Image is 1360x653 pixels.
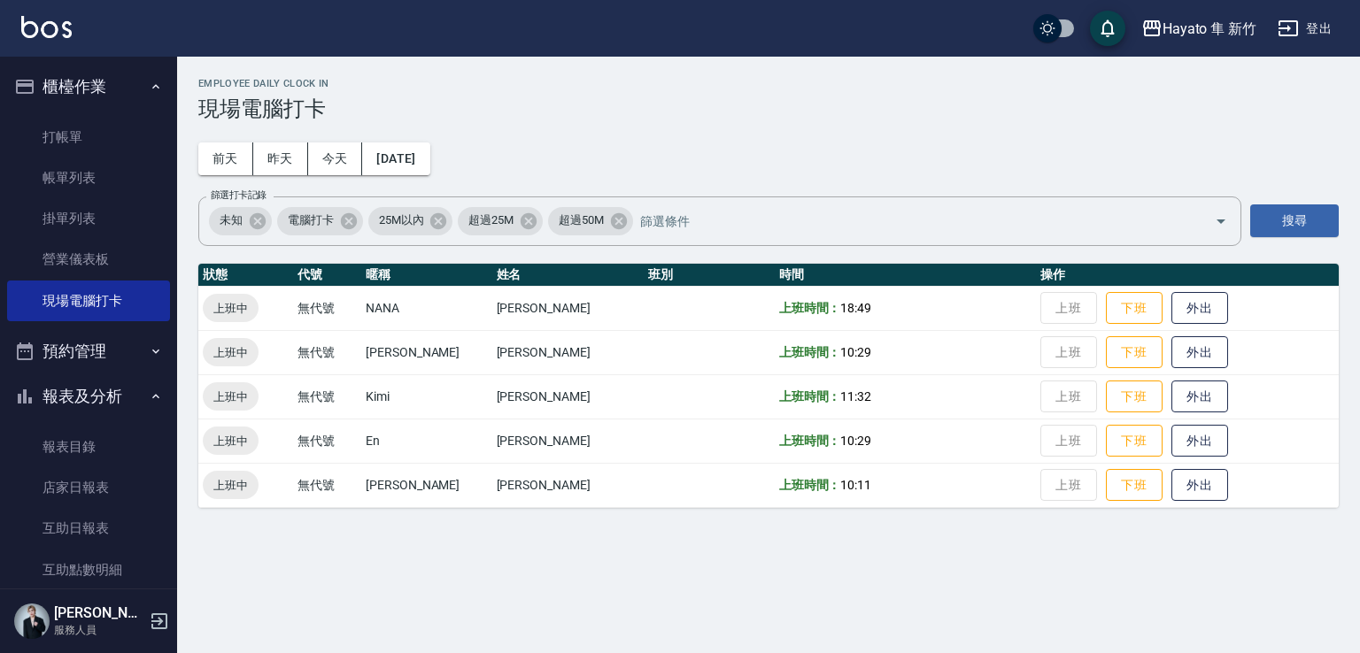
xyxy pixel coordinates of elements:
[253,142,308,175] button: 昨天
[54,604,144,622] h5: [PERSON_NAME]
[7,117,170,157] a: 打帳單
[492,374,645,419] td: [PERSON_NAME]
[7,64,170,110] button: 櫃檯作業
[54,622,144,638] p: 服務人員
[779,301,841,315] b: 上班時間：
[492,463,645,507] td: [PERSON_NAME]
[840,478,871,492] span: 10:11
[1207,207,1235,235] button: Open
[7,239,170,280] a: 營業儀表板
[361,330,492,374] td: [PERSON_NAME]
[203,299,259,318] span: 上班中
[644,264,775,287] th: 班別
[7,549,170,590] a: 互助點數明細
[7,328,170,374] button: 預約管理
[293,419,361,463] td: 無代號
[211,188,267,202] label: 篩選打卡記錄
[458,211,524,229] span: 超過25M
[1171,292,1228,325] button: 外出
[1090,11,1125,46] button: save
[492,419,645,463] td: [PERSON_NAME]
[1106,425,1163,457] button: 下班
[361,419,492,463] td: En
[7,467,170,508] a: 店家日報表
[548,207,633,235] div: 超過50M
[636,205,1184,236] input: 篩選條件
[293,264,361,287] th: 代號
[362,142,429,175] button: [DATE]
[203,476,259,495] span: 上班中
[840,389,871,403] span: 11:32
[779,345,841,359] b: 上班時間：
[458,207,543,235] div: 超過25M
[361,374,492,419] td: Kimi
[7,280,170,321] a: 現場電腦打卡
[203,432,259,450] span: 上班中
[779,389,841,403] b: 上班時間：
[209,211,253,229] span: 未知
[1171,425,1228,457] button: 外出
[840,434,871,448] span: 10:29
[548,211,614,229] span: 超過50M
[7,373,170,419] button: 報表及分析
[277,207,363,235] div: 電腦打卡
[492,264,645,287] th: 姓名
[1106,469,1163,502] button: 下班
[1171,469,1228,502] button: 外出
[1036,264,1339,287] th: 操作
[1106,380,1163,413] button: 下班
[198,96,1339,121] h3: 現場電腦打卡
[198,78,1339,89] h2: Employee Daily Clock In
[779,478,841,492] b: 上班時間：
[277,211,344,229] span: 電腦打卡
[1171,336,1228,369] button: 外出
[198,264,293,287] th: 狀態
[361,463,492,507] td: [PERSON_NAME]
[1106,336,1163,369] button: 下班
[198,142,253,175] button: 前天
[361,264,492,287] th: 暱稱
[203,388,259,406] span: 上班中
[1163,18,1256,40] div: Hayato 隼 新竹
[1271,12,1339,45] button: 登出
[308,142,363,175] button: 今天
[492,286,645,330] td: [PERSON_NAME]
[293,286,361,330] td: 無代號
[1250,204,1339,237] button: 搜尋
[293,330,361,374] td: 無代號
[492,330,645,374] td: [PERSON_NAME]
[368,211,435,229] span: 25M以內
[203,343,259,362] span: 上班中
[293,374,361,419] td: 無代號
[368,207,453,235] div: 25M以內
[1106,292,1163,325] button: 下班
[1171,380,1228,413] button: 外出
[209,207,272,235] div: 未知
[840,301,871,315] span: 18:49
[7,198,170,239] a: 掛單列表
[14,603,50,639] img: Person
[361,286,492,330] td: NANA
[7,426,170,467] a: 報表目錄
[293,463,361,507] td: 無代號
[21,16,72,38] img: Logo
[7,508,170,549] a: 互助日報表
[1134,11,1263,47] button: Hayato 隼 新竹
[775,264,1036,287] th: 時間
[7,157,170,198] a: 帳單列表
[840,345,871,359] span: 10:29
[779,434,841,448] b: 上班時間：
